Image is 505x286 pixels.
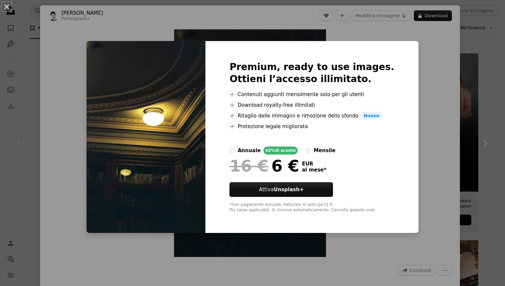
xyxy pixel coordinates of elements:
[229,101,394,109] li: Download royalty-free illimitati
[237,147,261,155] div: annuale
[302,167,326,173] span: al mese *
[361,112,382,120] span: Nuovo
[274,187,304,193] strong: Unsplash+
[229,182,333,197] button: AttivaUnsplash+
[229,148,235,153] input: annuale62%di sconto
[229,122,394,130] li: Protezione legale migliorata
[264,147,298,155] div: 62% di sconto
[229,112,394,120] li: Ritaglio delle immagini e rimozione dello sfondo
[229,202,394,213] div: *Con pagamento annuale, fatturato in anticipo 72 € Più tasse applicabili. Si rinnova automaticame...
[302,161,326,167] span: EUR
[229,90,394,98] li: Contenuti aggiunti mensilmente solo per gli utenti
[306,148,311,153] input: mensile
[229,157,269,175] span: 16 €
[229,61,394,85] h2: Premium, ready to use images. Ottieni l’accesso illimitato.
[229,157,299,175] div: 6 €
[87,41,205,233] img: premium_photo-1749725906334-3156b4484d0b
[314,147,335,155] div: mensile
